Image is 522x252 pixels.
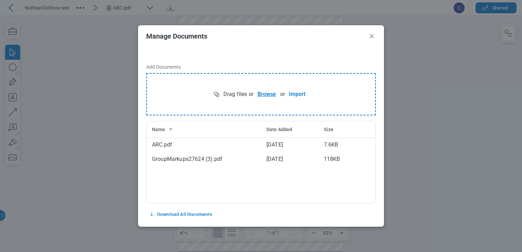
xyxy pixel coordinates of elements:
[157,211,212,218] span: Download All Documents
[261,152,318,166] td: [DATE]
[280,87,310,101] div: or
[223,90,253,98] span: Drag files or
[368,32,376,40] button: Close
[152,155,256,163] div: GroupMarkups27624 (3).pdf
[266,126,313,133] div: Date Added
[152,126,256,133] div: Name
[146,32,365,40] h2: Manage Documents
[318,138,353,152] td: 7.6KB
[146,209,212,220] button: Download All Documents
[318,152,353,166] td: 118KB
[152,141,256,149] div: ARC.pdf
[253,87,280,101] button: Browse
[324,126,347,133] div: Size
[146,64,376,70] label: Add Documents
[147,121,375,166] table: bb-data-table
[285,87,310,101] button: Import
[261,138,318,152] td: [DATE]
